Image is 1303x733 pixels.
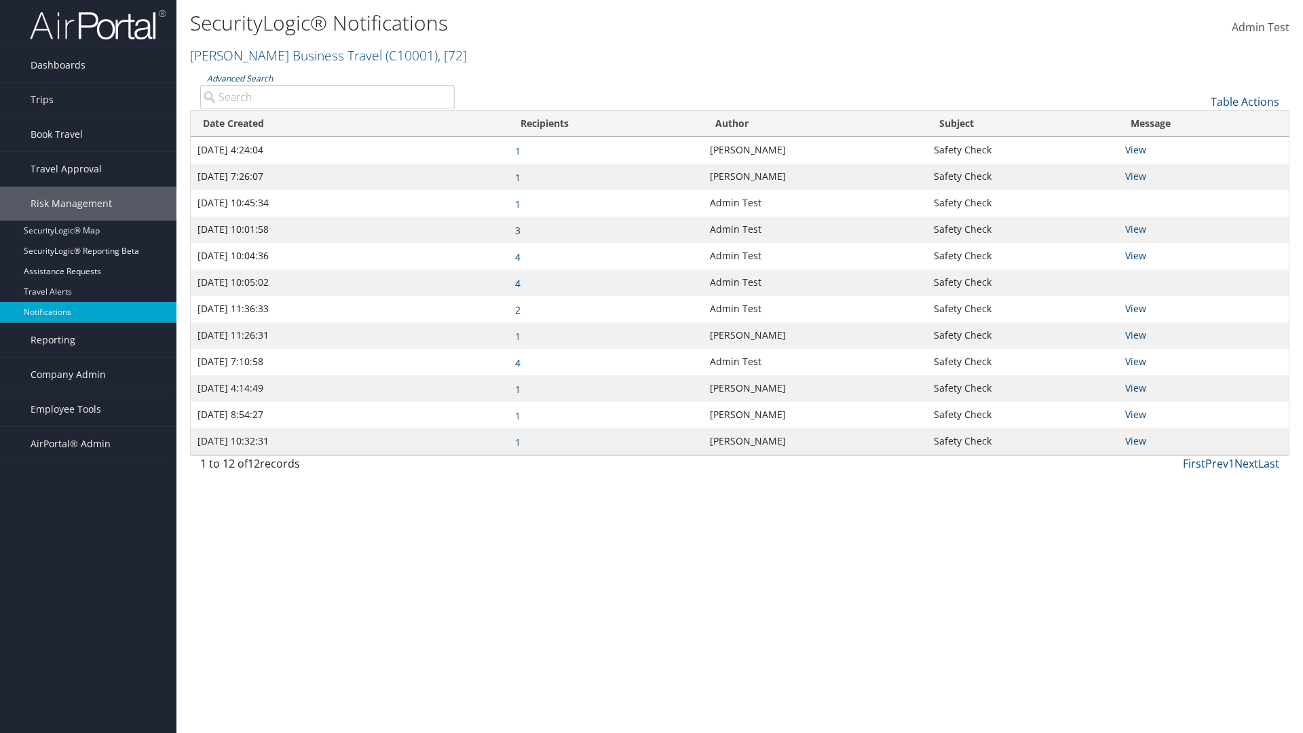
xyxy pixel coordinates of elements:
a: View [1125,328,1146,341]
td: [DATE] 10:45:34 [191,190,508,217]
td: Safety Check [927,269,1118,296]
td: Safety Check [927,190,1118,217]
a: Prev [1205,456,1228,471]
td: [PERSON_NAME] [703,402,927,428]
span: ( C10001 ) [385,46,438,64]
span: Travel Approval [31,152,102,186]
span: Company Admin [31,358,106,392]
td: [DATE] 7:26:07 [191,164,508,190]
a: 1 [515,383,521,396]
span: Reporting [31,323,75,357]
div: 1 to 12 of records [200,455,455,478]
td: [PERSON_NAME] [703,375,927,402]
span: Dashboards [31,48,86,82]
td: Admin Test [703,190,927,217]
td: [DATE] 4:14:49 [191,375,508,402]
a: [PERSON_NAME] Business Travel [190,46,467,64]
h1: SecurityLogic® Notifications [190,9,923,37]
a: 1 [515,409,521,422]
a: Table Actions [1211,94,1279,109]
a: View [1125,223,1146,236]
td: Admin Test [703,296,927,322]
td: [DATE] 7:10:58 [191,349,508,375]
td: Safety Check [927,322,1118,349]
td: Safety Check [927,137,1118,164]
a: View [1125,302,1146,315]
a: Last [1258,456,1279,471]
th: Author: activate to sort column ascending [703,111,927,137]
a: View [1125,355,1146,368]
a: Admin Test [1232,7,1289,49]
td: Safety Check [927,349,1118,375]
span: AirPortal® Admin [31,427,111,461]
td: Safety Check [927,296,1118,322]
a: 3 [515,224,521,237]
a: View [1125,434,1146,447]
span: , [ 72 ] [438,46,467,64]
td: [DATE] 10:01:58 [191,217,508,243]
td: Admin Test [703,243,927,269]
a: 2 [515,303,521,316]
a: 1 [515,198,521,210]
input: Advanced Search [200,85,455,109]
td: [DATE] 11:26:31 [191,322,508,349]
td: [DATE] 11:36:33 [191,296,508,322]
a: 1 [515,171,521,184]
th: Recipients: activate to sort column ascending [508,111,703,137]
td: [PERSON_NAME] [703,137,927,164]
a: View [1125,381,1146,394]
span: Book Travel [31,117,83,151]
a: 4 [515,277,521,290]
a: First [1183,456,1205,471]
a: 4 [515,356,521,369]
td: Admin Test [703,217,927,243]
td: [PERSON_NAME] [703,322,927,349]
th: Date Created: activate to sort column ascending [191,111,508,137]
a: Next [1234,456,1258,471]
a: 1 [515,330,521,343]
a: 1 [515,436,521,449]
td: Admin Test [703,269,927,296]
td: [DATE] 8:54:27 [191,402,508,428]
td: [PERSON_NAME] [703,164,927,190]
td: Safety Check [927,428,1118,455]
span: Risk Management [31,187,112,221]
span: Admin Test [1232,20,1289,35]
td: Safety Check [927,243,1118,269]
td: [DATE] 10:32:31 [191,428,508,455]
td: Safety Check [927,402,1118,428]
a: 1 [515,145,521,157]
td: [DATE] 10:05:02 [191,269,508,296]
td: Safety Check [927,375,1118,402]
a: View [1125,408,1146,421]
th: Subject: activate to sort column ascending [927,111,1118,137]
span: 12 [248,456,260,471]
a: View [1125,143,1146,156]
a: Advanced Search [207,73,273,84]
th: Message: activate to sort column ascending [1118,111,1289,137]
span: Employee Tools [31,392,101,426]
td: [DATE] 10:04:36 [191,243,508,269]
img: airportal-logo.png [30,9,166,41]
td: Admin Test [703,349,927,375]
td: [DATE] 4:24:04 [191,137,508,164]
td: Safety Check [927,217,1118,243]
td: [PERSON_NAME] [703,428,927,455]
a: View [1125,249,1146,262]
a: View [1125,170,1146,183]
a: 4 [515,250,521,263]
a: 1 [1228,456,1234,471]
td: Safety Check [927,164,1118,190]
span: Trips [31,83,54,117]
